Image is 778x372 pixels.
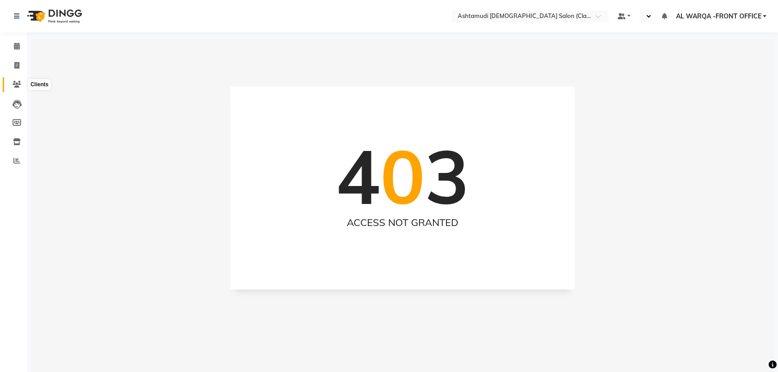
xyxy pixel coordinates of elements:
[23,4,84,29] img: logo
[28,79,51,90] div: Clients
[676,12,761,21] span: AL WARQA -FRONT OFFICE
[336,132,469,221] h1: 4 3
[380,129,425,222] span: 0
[248,217,557,228] h2: ACCESS NOT GRANTED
